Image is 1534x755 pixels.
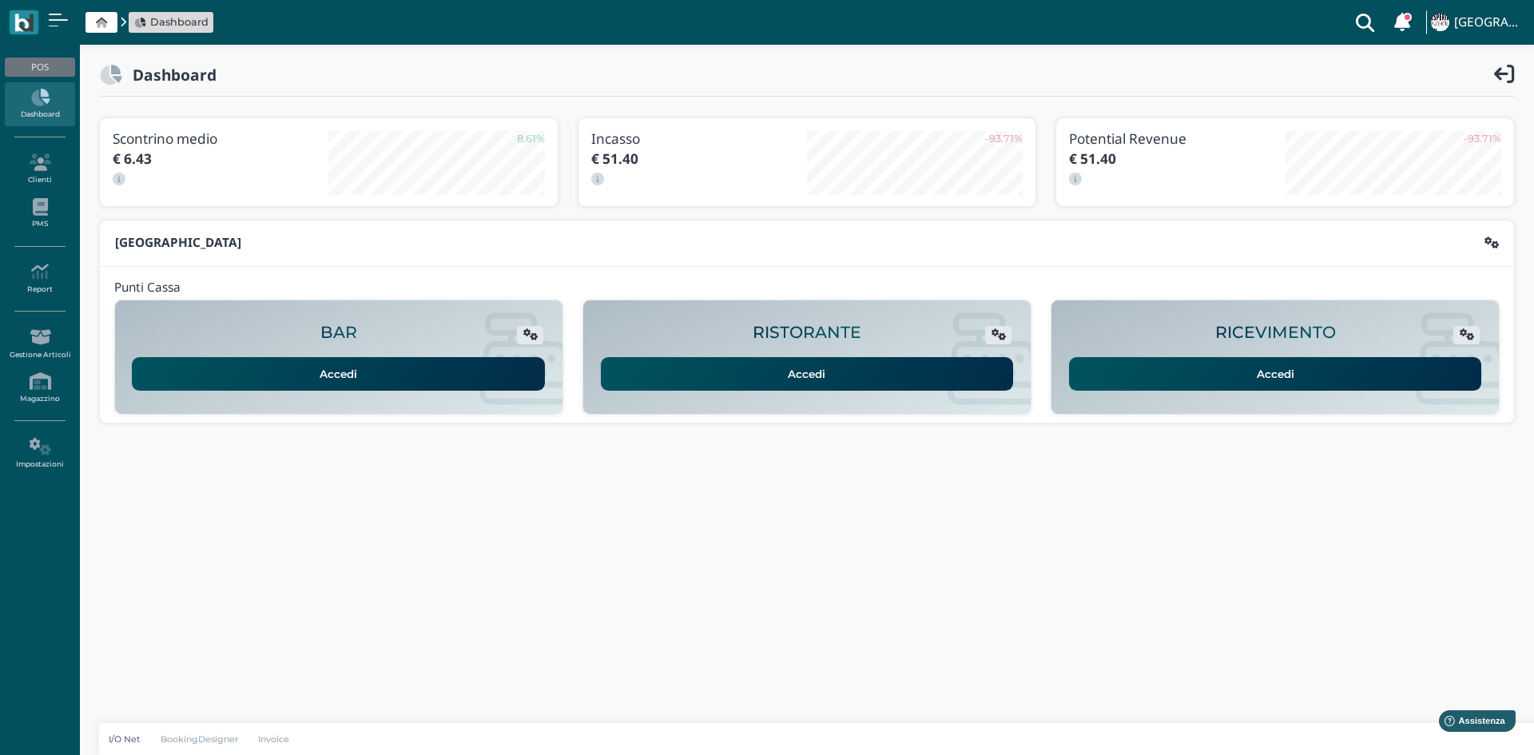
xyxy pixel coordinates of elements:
[115,234,241,251] b: [GEOGRAPHIC_DATA]
[591,149,638,168] b: € 51.40
[1431,14,1449,31] img: ...
[601,357,1014,391] a: Accedi
[5,82,74,126] a: Dashboard
[1421,705,1520,741] iframe: Help widget launcher
[5,366,74,410] a: Magazzino
[5,58,74,77] div: POS
[5,322,74,366] a: Gestione Articoli
[1215,324,1336,342] h2: RICEVIMENTO
[47,13,105,25] span: Assistenza
[132,357,545,391] a: Accedi
[1454,16,1524,30] h4: [GEOGRAPHIC_DATA]
[5,192,74,236] a: PMS
[1069,357,1482,391] a: Accedi
[5,431,74,475] a: Impostazioni
[14,14,33,32] img: logo
[114,281,181,295] h4: Punti Cassa
[591,131,807,146] h3: Incasso
[753,324,861,342] h2: RISTORANTE
[134,14,209,30] a: Dashboard
[1429,3,1524,42] a: ... [GEOGRAPHIC_DATA]
[122,66,217,83] h2: Dashboard
[150,14,209,30] span: Dashboard
[5,147,74,191] a: Clienti
[320,324,357,342] h2: BAR
[113,131,328,146] h3: Scontrino medio
[1069,131,1285,146] h3: Potential Revenue
[5,256,74,300] a: Report
[1069,149,1116,168] b: € 51.40
[113,149,152,168] b: € 6.43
